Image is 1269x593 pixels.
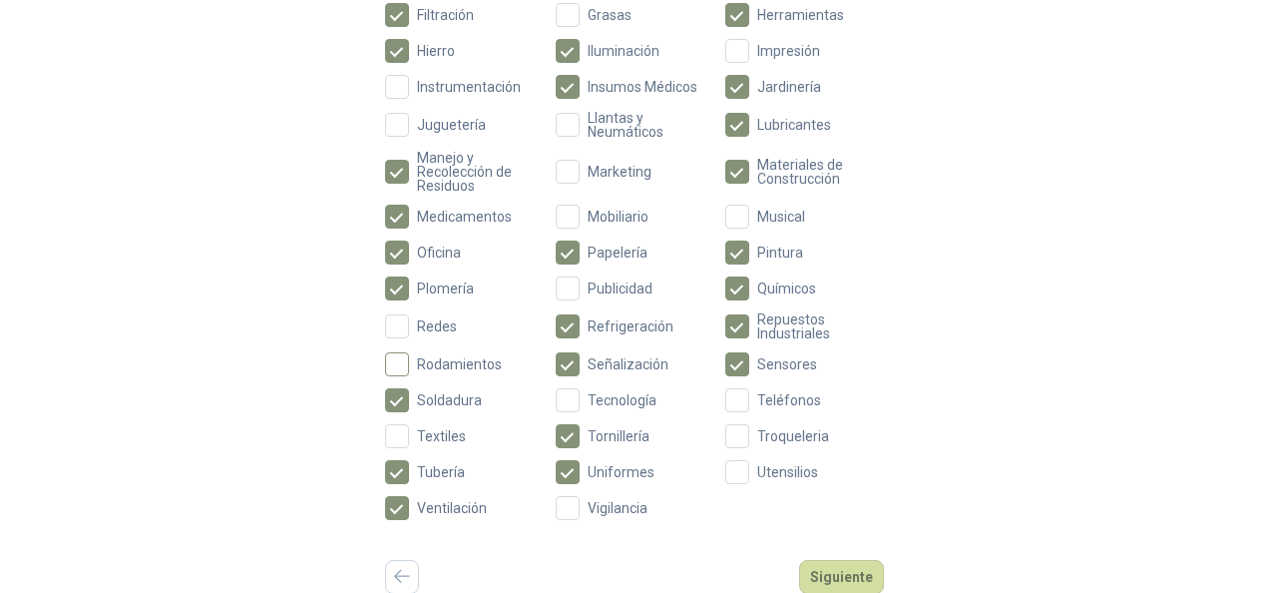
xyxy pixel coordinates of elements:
span: Señalización [580,357,676,371]
span: Tornillería [580,429,657,443]
span: Sensores [749,357,825,371]
span: Publicidad [580,282,660,296]
span: Hierro [409,44,463,58]
span: Llantas y Neumáticos [580,111,714,139]
span: Impresión [749,44,828,58]
span: Repuestos Industriales [749,312,884,340]
span: Musical [749,210,813,224]
span: Utensilios [749,465,826,479]
span: Marketing [580,165,659,179]
span: Rodamientos [409,357,510,371]
span: Lubricantes [749,118,839,132]
span: Troqueleria [749,429,837,443]
span: Grasas [580,8,639,22]
span: Soldadura [409,393,490,407]
span: Químicos [749,282,824,296]
span: Oficina [409,246,469,260]
span: Ventilación [409,501,495,515]
span: Uniformes [580,465,662,479]
span: Refrigeración [580,319,681,333]
span: Pintura [749,246,811,260]
span: Iluminación [580,44,667,58]
span: Redes [409,319,465,333]
span: Textiles [409,429,474,443]
span: Papelería [580,246,655,260]
span: Mobiliario [580,210,656,224]
span: Manejo y Recolección de Residuos [409,151,544,193]
span: Tubería [409,465,473,479]
span: Insumos Médicos [580,80,705,94]
span: Materiales de Construcción [749,158,884,186]
span: Jardinería [749,80,829,94]
span: Plomería [409,282,482,296]
span: Juguetería [409,118,494,132]
span: Teléfonos [749,393,829,407]
span: Medicamentos [409,210,520,224]
span: Filtración [409,8,482,22]
span: Vigilancia [580,501,655,515]
span: Herramientas [749,8,852,22]
span: Tecnología [580,393,664,407]
span: Instrumentación [409,80,529,94]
